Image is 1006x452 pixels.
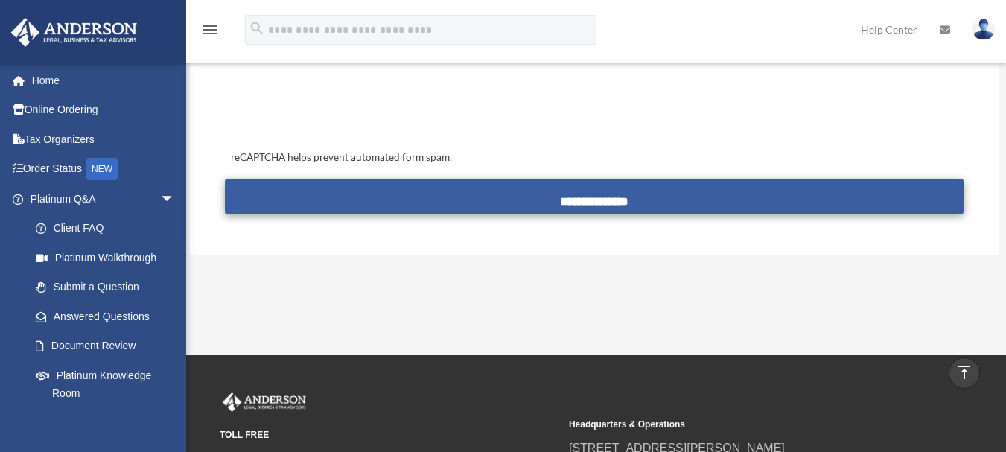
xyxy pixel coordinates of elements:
[201,26,219,39] a: menu
[10,184,197,214] a: Platinum Q&Aarrow_drop_down
[249,20,265,36] i: search
[10,124,197,154] a: Tax Organizers
[21,331,190,361] a: Document Review
[86,158,118,180] div: NEW
[972,19,995,40] img: User Pic
[10,95,197,125] a: Online Ordering
[21,360,197,408] a: Platinum Knowledge Room
[21,273,197,302] a: Submit a Question
[949,357,980,389] a: vertical_align_top
[10,66,197,95] a: Home
[21,302,197,331] a: Answered Questions
[160,184,190,214] span: arrow_drop_down
[569,417,908,433] small: Headquarters & Operations
[955,363,973,381] i: vertical_align_top
[21,214,197,243] a: Client FAQ
[201,21,219,39] i: menu
[220,427,558,443] small: TOLL FREE
[220,392,309,412] img: Anderson Advisors Platinum Portal
[21,243,197,273] a: Platinum Walkthrough
[225,149,963,167] div: reCAPTCHA helps prevent automated form spam.
[226,61,453,119] iframe: reCAPTCHA
[7,18,141,47] img: Anderson Advisors Platinum Portal
[10,154,197,185] a: Order StatusNEW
